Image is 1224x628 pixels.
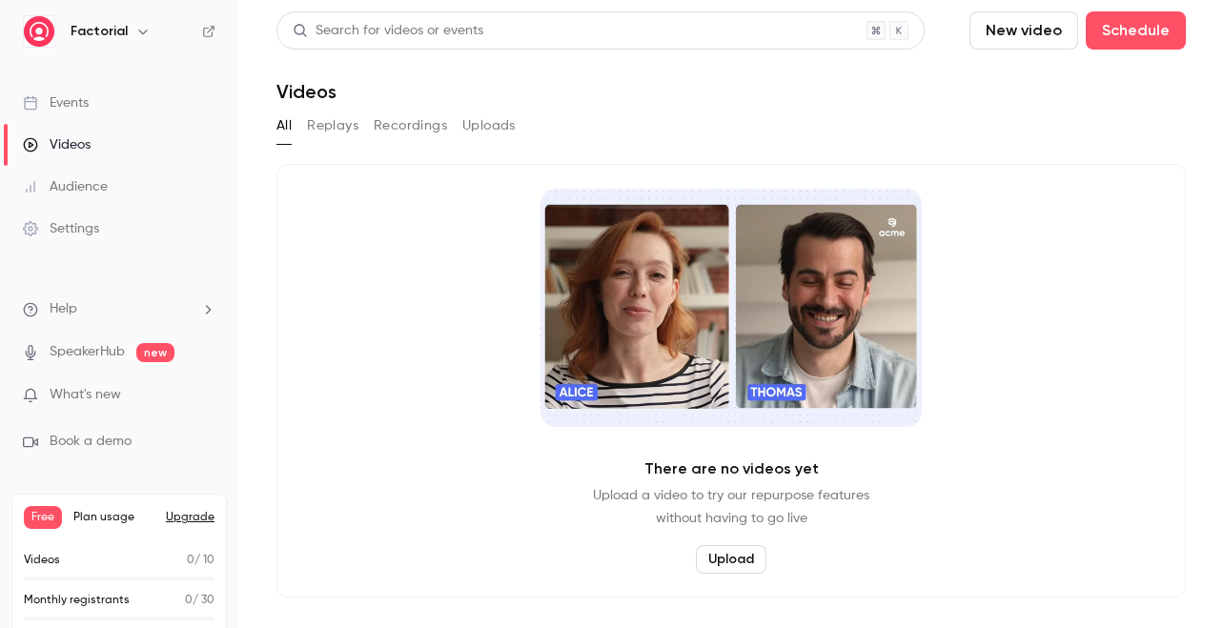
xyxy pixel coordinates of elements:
[50,342,125,362] a: SpeakerHub
[23,299,215,319] li: help-dropdown-opener
[644,457,819,480] p: There are no videos yet
[969,11,1078,50] button: New video
[23,177,108,196] div: Audience
[50,432,132,452] span: Book a demo
[136,343,174,362] span: new
[276,111,292,141] button: All
[187,555,194,566] span: 0
[187,552,214,569] p: / 10
[50,385,121,405] span: What's new
[462,111,516,141] button: Uploads
[24,16,54,47] img: Factorial
[1086,11,1186,50] button: Schedule
[24,592,130,609] p: Monthly registrants
[23,93,89,112] div: Events
[23,135,91,154] div: Videos
[374,111,447,141] button: Recordings
[293,21,483,41] div: Search for videos or events
[276,80,337,103] h1: Videos
[166,510,214,525] button: Upgrade
[307,111,358,141] button: Replays
[71,22,128,41] h6: Factorial
[276,11,1186,617] section: Videos
[696,545,766,574] button: Upload
[24,506,62,529] span: Free
[50,299,77,319] span: Help
[593,484,869,530] p: Upload a video to try our repurpose features without having to go live
[73,510,154,525] span: Plan usage
[185,595,193,606] span: 0
[24,552,60,569] p: Videos
[23,219,99,238] div: Settings
[185,592,214,609] p: / 30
